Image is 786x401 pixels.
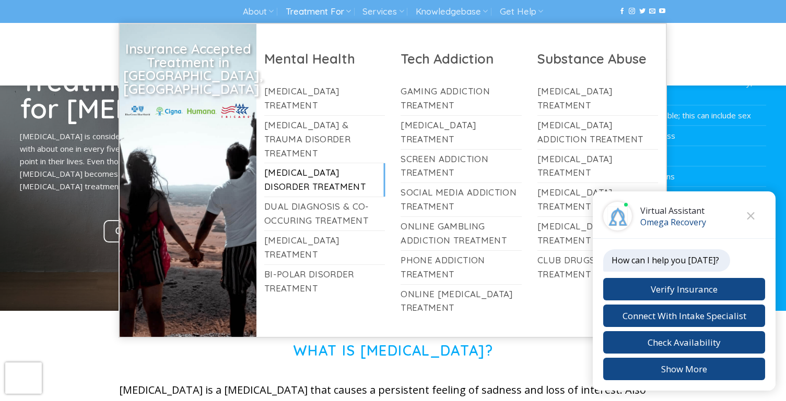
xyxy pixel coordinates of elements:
[401,183,522,216] a: Social Media Addiction Treatment
[264,265,385,298] a: Bi-Polar Disorder Treatment
[243,2,274,21] a: About
[629,8,635,15] a: Follow on Instagram
[264,116,385,163] a: [MEDICAL_DATA] & Trauma Disorder Treatment
[401,150,522,183] a: Screen Addiction Treatment
[649,8,655,15] a: Send us an email
[119,342,667,359] h1: What is [MEDICAL_DATA]?
[537,50,659,67] h2: Substance Abuse
[537,150,659,183] a: [MEDICAL_DATA] Treatment
[537,217,659,250] a: [MEDICAL_DATA] Treatment
[401,251,522,284] a: Phone Addiction Treatment
[264,231,385,264] a: [MEDICAL_DATA] Treatment
[115,224,159,238] span: Get Help
[639,8,646,15] a: Follow on Twitter
[659,8,665,15] a: Follow on YouTube
[20,130,373,192] p: [MEDICAL_DATA] is considered to be the most prevalent mental health problem in the nation, with a...
[264,82,385,115] a: [MEDICAL_DATA] Treatment
[537,183,659,216] a: [MEDICAL_DATA] Treatment
[500,2,543,21] a: Get Help
[401,50,522,67] h2: Tech Addiction
[264,197,385,230] a: Dual Diagnosis & Co-Occuring Treatment
[416,2,488,21] a: Knowledgebase
[104,220,171,242] a: Get Help
[362,2,404,21] a: Services
[537,251,659,284] a: Club Drugs Addiction Treatment
[537,116,659,149] a: [MEDICAL_DATA] Addiction Treatment
[401,285,522,318] a: Online [MEDICAL_DATA] Treatment
[619,8,625,15] a: Follow on Facebook
[537,82,659,115] a: [MEDICAL_DATA] Treatment
[264,50,385,67] h2: Mental Health
[20,67,373,122] h1: Treatment Center for [MEDICAL_DATA]
[123,42,253,95] h2: Insurance Accepted Treatment in [GEOGRAPHIC_DATA], [GEOGRAPHIC_DATA]
[401,116,522,149] a: [MEDICAL_DATA] Treatment
[401,217,522,250] a: Online Gambling Addiction Treatment
[264,163,385,197] a: [MEDICAL_DATA] Disorder Treatment
[401,82,522,115] a: Gaming Addiction Treatment
[286,2,351,21] a: Treatment For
